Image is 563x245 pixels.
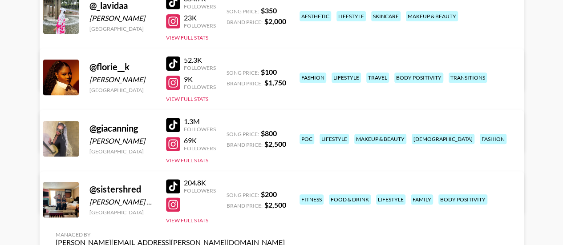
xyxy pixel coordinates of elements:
[261,6,277,15] strong: $ 350
[89,25,155,32] div: [GEOGRAPHIC_DATA]
[89,87,155,93] div: [GEOGRAPHIC_DATA]
[264,17,286,25] strong: $ 2,000
[89,148,155,155] div: [GEOGRAPHIC_DATA]
[412,134,474,144] div: [DEMOGRAPHIC_DATA]
[366,72,389,83] div: travel
[184,126,216,133] div: Followers
[89,61,155,72] div: @ florie__k
[227,131,259,137] span: Song Price:
[264,140,286,148] strong: $ 2,500
[184,13,216,22] div: 23K
[227,141,263,148] span: Brand Price:
[166,217,208,224] button: View Full Stats
[376,194,405,205] div: lifestyle
[227,192,259,198] span: Song Price:
[89,184,155,195] div: @ sistershred
[394,72,443,83] div: body positivity
[184,117,216,126] div: 1.3M
[89,209,155,216] div: [GEOGRAPHIC_DATA]
[184,3,216,10] div: Followers
[320,134,349,144] div: lifestyle
[184,178,216,187] div: 204.8K
[166,96,208,102] button: View Full Stats
[300,72,326,83] div: fashion
[184,136,216,145] div: 69K
[227,19,263,25] span: Brand Price:
[371,11,401,21] div: skincare
[89,197,155,206] div: [PERSON_NAME] & [PERSON_NAME]
[184,22,216,29] div: Followers
[449,72,487,83] div: transitions
[166,157,208,164] button: View Full Stats
[184,84,216,90] div: Followers
[406,11,458,21] div: makeup & beauty
[336,11,366,21] div: lifestyle
[184,56,216,64] div: 52.3K
[227,202,263,209] span: Brand Price:
[264,201,286,209] strong: $ 2,500
[184,64,216,71] div: Followers
[261,68,277,76] strong: $ 100
[261,129,277,137] strong: $ 800
[300,11,331,21] div: aesthetic
[411,194,433,205] div: family
[166,34,208,41] button: View Full Stats
[184,145,216,152] div: Followers
[184,187,216,194] div: Followers
[480,134,506,144] div: fashion
[184,75,216,84] div: 9K
[438,194,487,205] div: body positivity
[264,78,286,87] strong: $ 1,750
[300,134,314,144] div: poc
[56,231,285,238] div: Managed By
[227,8,259,15] span: Song Price:
[89,123,155,134] div: @ giacanning
[227,80,263,87] span: Brand Price:
[329,194,371,205] div: food & drink
[89,137,155,145] div: [PERSON_NAME]
[227,69,259,76] span: Song Price:
[261,190,277,198] strong: $ 200
[332,72,361,83] div: lifestyle
[354,134,406,144] div: makeup & beauty
[300,194,324,205] div: fitness
[89,75,155,84] div: [PERSON_NAME]
[89,14,155,23] div: [PERSON_NAME]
